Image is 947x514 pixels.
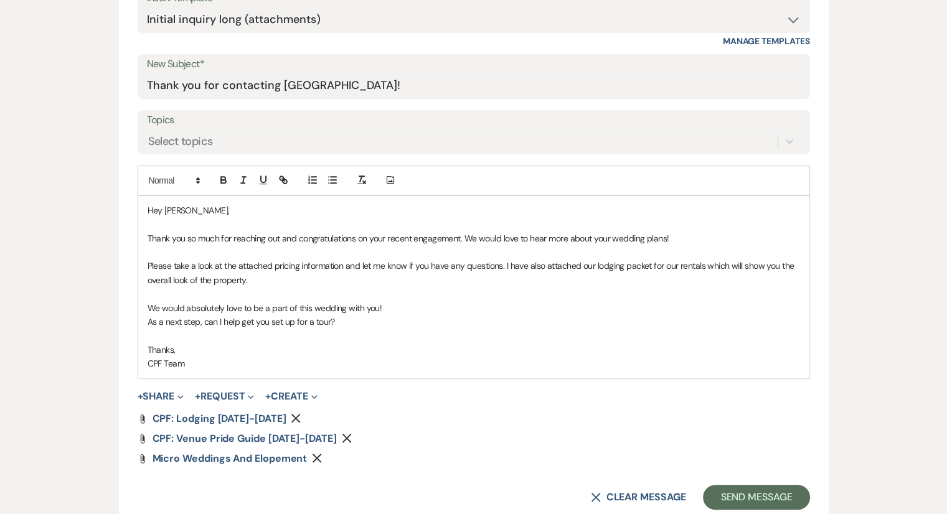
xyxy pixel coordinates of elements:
button: Create [265,391,317,401]
a: CPF: Lodging [DATE]-[DATE] [153,414,286,424]
a: Micro Weddings and Elopement [153,454,308,464]
span: CPF: Lodging [DATE]-[DATE] [153,412,286,425]
p: We would absolutely love to be a part of this wedding with you! [148,301,800,315]
span: + [265,391,271,401]
p: CPF Team [148,357,800,370]
button: Request [195,391,254,401]
button: Share [138,391,184,401]
span: Micro Weddings and Elopement [153,452,308,465]
p: Thank you so much for reaching out and congratulations on your recent engagement. We would love t... [148,231,800,245]
span: + [138,391,143,401]
button: Send Message [703,485,809,510]
div: Select topics [148,133,213,149]
span: + [195,391,200,401]
label: Topics [147,111,801,129]
a: CPF: Venue Pride Guide [DATE]-[DATE] [153,434,337,444]
span: CPF: Venue Pride Guide [DATE]-[DATE] [153,432,337,445]
p: Hey [PERSON_NAME], [148,203,800,217]
label: New Subject* [147,55,801,73]
a: Manage Templates [723,35,810,47]
button: Clear message [591,492,686,502]
p: Please take a look at the attached pricing information and let me know if you have any questions.... [148,259,800,287]
p: Thanks, [148,343,800,357]
p: As a next step, can I help get you set up for a tour? [148,315,800,329]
